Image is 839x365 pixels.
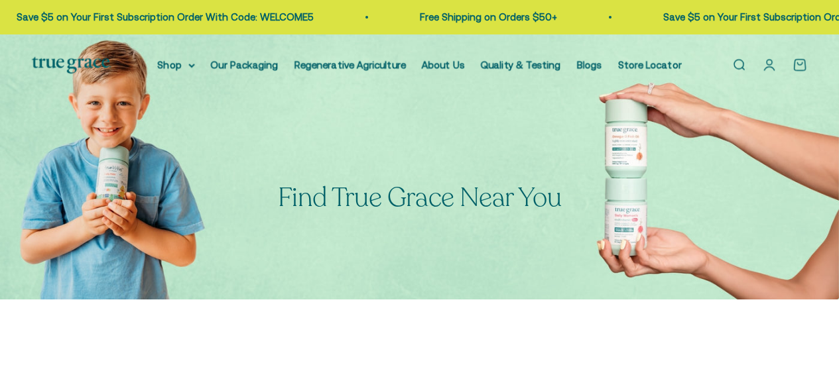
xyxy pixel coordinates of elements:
[577,59,602,70] a: Blogs
[211,59,279,70] a: Our Packaging
[618,59,682,70] a: Store Locator
[278,180,561,215] split-lines: Find True Grace Near You
[294,59,406,70] a: Regenerative Agriculture
[158,57,195,73] summary: Shop
[420,11,557,23] a: Free Shipping on Orders $50+
[422,59,465,70] a: About Us
[17,9,314,25] p: Save $5 on Your First Subscription Order With Code: WELCOME5
[481,59,561,70] a: Quality & Testing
